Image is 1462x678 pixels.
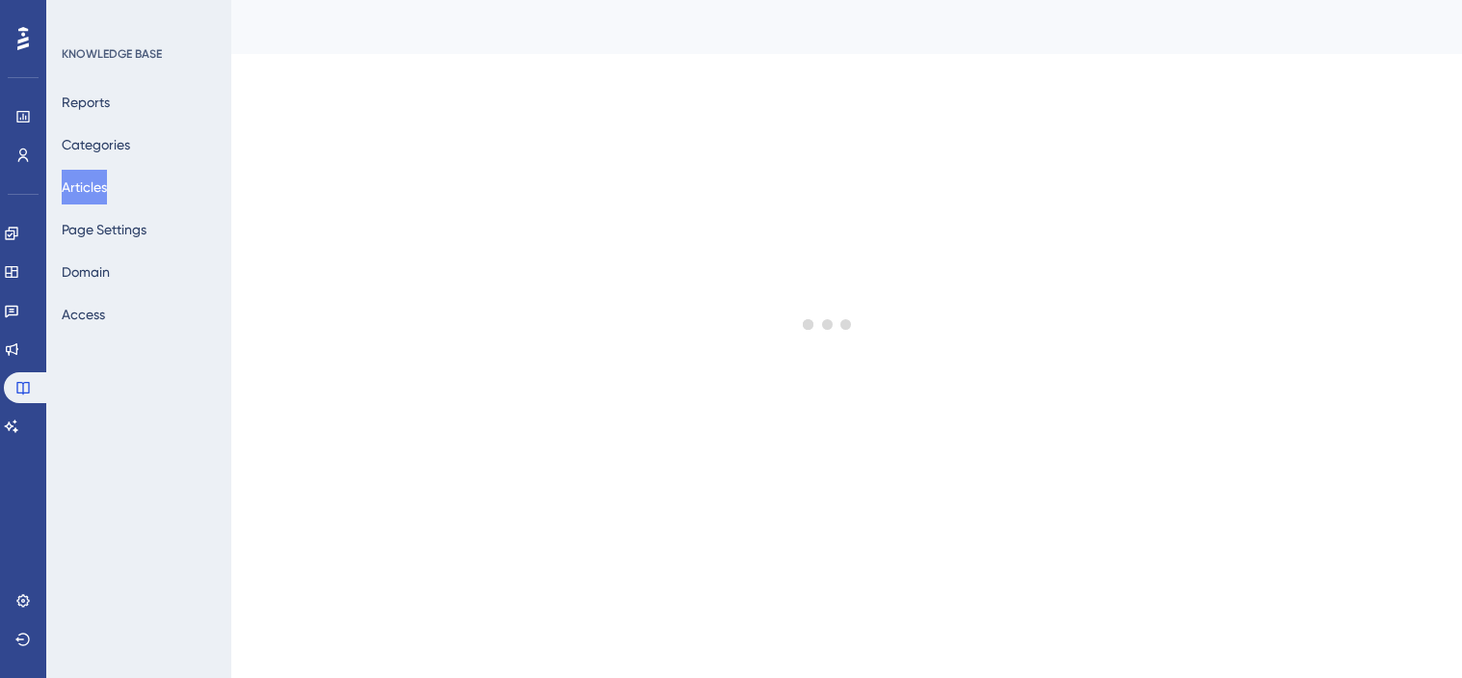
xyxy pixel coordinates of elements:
button: Access [62,297,105,332]
button: Page Settings [62,212,146,247]
div: KNOWLEDGE BASE [62,46,162,62]
button: Reports [62,85,110,120]
button: Categories [62,127,130,162]
button: Articles [62,170,107,204]
button: Domain [62,255,110,289]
